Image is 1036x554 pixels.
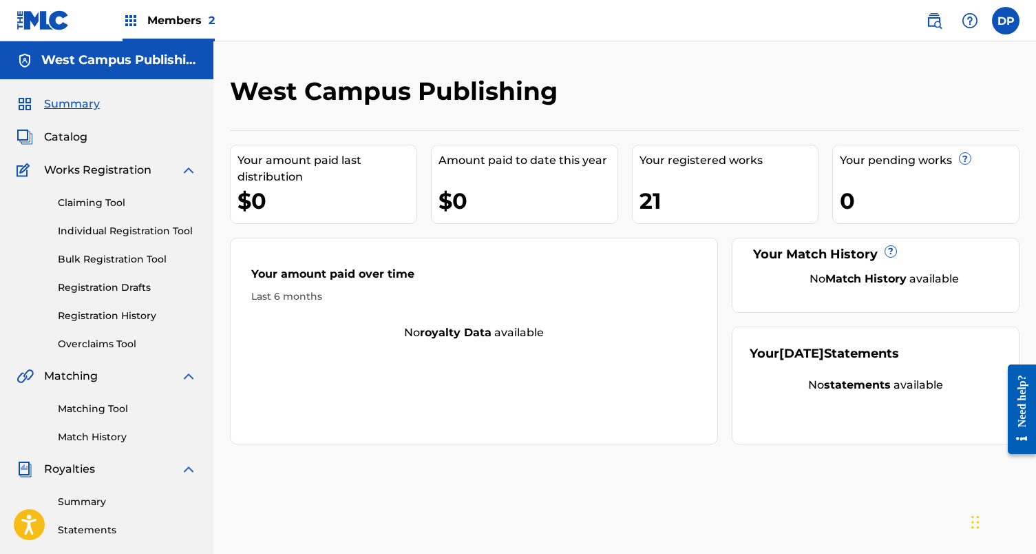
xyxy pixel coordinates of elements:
[962,12,978,29] img: help
[58,309,197,323] a: Registration History
[58,252,197,267] a: Bulk Registration Tool
[926,12,942,29] img: search
[17,162,34,178] img: Works Registration
[147,12,215,28] span: Members
[750,377,1002,393] div: No available
[180,461,197,478] img: expand
[840,185,1019,216] div: 0
[251,289,697,304] div: Last 6 months
[58,523,197,537] a: Statements
[58,402,197,416] a: Matching Tool
[750,345,899,363] div: Your Statements
[639,152,818,169] div: Your registered works
[639,185,818,216] div: 21
[58,495,197,509] a: Summary
[44,368,98,384] span: Matching
[230,76,564,107] h2: West Campus Publishing
[840,152,1019,169] div: Your pending works
[992,7,1019,34] div: User Menu
[997,354,1036,465] iframe: Resource Center
[17,96,33,112] img: Summary
[17,129,87,145] a: CatalogCatalog
[237,152,416,185] div: Your amount paid last distribution
[44,461,95,478] span: Royalties
[17,96,100,112] a: SummarySummary
[825,272,907,285] strong: Match History
[767,271,1002,287] div: No available
[750,245,1002,264] div: Your Match History
[44,96,100,112] span: Summary
[956,7,984,34] div: Help
[17,368,34,384] img: Matching
[824,378,891,391] strong: statements
[17,461,33,478] img: Royalties
[44,129,87,145] span: Catalog
[237,185,416,216] div: $0
[420,326,491,339] strong: royalty data
[58,337,197,351] a: Overclaims Tool
[180,162,197,178] img: expand
[967,488,1036,554] iframe: Chat Widget
[971,502,980,543] div: Drag
[438,152,617,169] div: Amount paid to date this year
[41,52,197,68] h5: West Campus Publishing
[58,280,197,295] a: Registration Drafts
[58,430,197,444] a: Match History
[17,52,33,69] img: Accounts
[231,325,717,341] div: No available
[920,7,948,34] a: Public Search
[779,346,824,361] span: [DATE]
[960,153,971,164] span: ?
[17,10,70,30] img: MLC Logo
[17,129,33,145] img: Catalog
[438,185,617,216] div: $0
[251,266,697,289] div: Your amount paid over time
[58,224,197,238] a: Individual Registration Tool
[44,162,151,178] span: Works Registration
[123,12,139,29] img: Top Rightsholders
[209,14,215,27] span: 2
[180,368,197,384] img: expand
[885,246,896,257] span: ?
[58,196,197,210] a: Claiming Tool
